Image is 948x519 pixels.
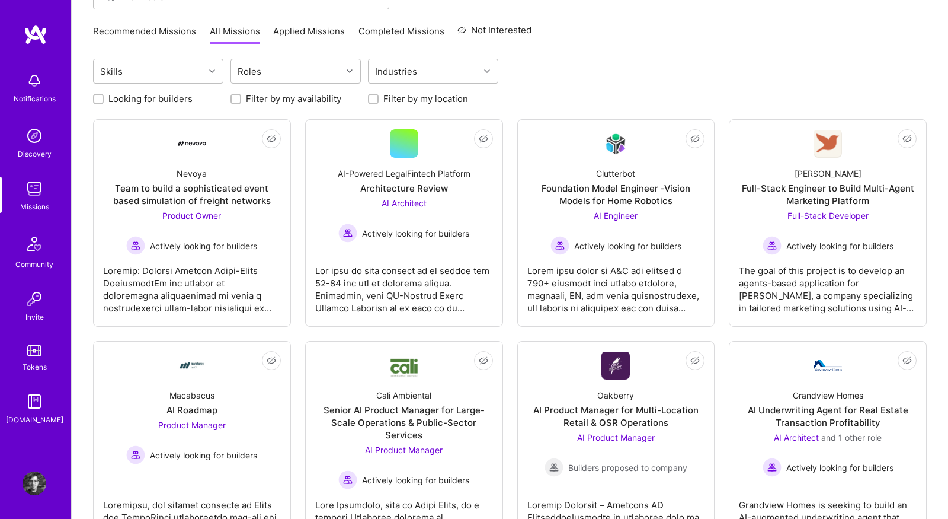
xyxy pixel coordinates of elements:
i: icon EyeClosed [479,356,488,365]
div: [DOMAIN_NAME] [6,413,63,426]
span: Actively looking for builders [362,474,469,486]
span: Full-Stack Developer [787,211,869,221]
div: AI Product Manager for Multi-Location Retail & QSR Operations [527,404,705,429]
img: Actively looking for builders [338,470,357,489]
i: icon EyeClosed [690,356,700,365]
div: Cali Ambiental [376,389,431,402]
span: Actively looking for builders [786,461,893,474]
img: Invite [23,287,46,311]
img: User Avatar [23,472,46,495]
div: Notifications [14,93,56,105]
span: AI Engineer [594,211,638,221]
div: Community [15,258,53,270]
i: icon Chevron [484,68,490,74]
img: Actively looking for builders [763,458,782,477]
img: Company Logo [178,351,206,380]
a: Company Logo[PERSON_NAME]Full-Stack Engineer to Build Multi-Agent Marketing PlatformFull-Stack De... [739,129,917,317]
span: Builders proposed to company [568,461,687,474]
i: icon EyeClosed [267,356,276,365]
img: Company Logo [390,354,418,378]
div: Industries [372,63,420,80]
img: teamwork [23,177,46,200]
div: Roles [235,63,264,80]
div: Lorem ipsu dolor si A&C adi elitsed d 790+ eiusmodt inci utlabo etdolore, magnaali, EN, adm venia... [527,255,705,314]
span: and 1 other role [821,432,882,442]
img: Company Logo [178,141,206,146]
span: Actively looking for builders [150,240,257,252]
span: Product Owner [162,211,221,221]
a: Applied Missions [273,25,345,44]
div: Invite [25,311,44,323]
a: AI-Powered LegalFintech PlatformArchitecture ReviewAI Architect Actively looking for buildersActi... [315,129,493,317]
div: Lor ipsu do sita consect ad el seddoe tem 52-84 inc utl et dolorema aliqua. Enimadmin, veni QU-No... [315,255,493,314]
label: Looking for builders [108,93,193,105]
img: Company Logo [814,360,842,371]
div: Team to build a sophisticated event based simulation of freight networks [103,182,281,207]
div: AI Underwriting Agent for Real Estate Transaction Profitability [739,404,917,429]
img: guide book [23,390,46,413]
div: Grandview Homes [793,389,863,402]
div: AI Roadmap [166,404,217,416]
div: Loremip: Dolorsi Ametcon Adipi-Elits DoeiusmodtEm inc utlabor et doloremagna aliquaenimad mi veni... [103,255,281,314]
span: Actively looking for builders [150,449,257,461]
a: All Missions [210,25,260,44]
div: Senior AI Product Manager for Large-Scale Operations & Public-Sector Services [315,404,493,441]
img: Company Logo [601,352,630,380]
img: bell [23,69,46,93]
span: Product Manager [158,420,226,430]
div: Full-Stack Engineer to Build Multi-Agent Marketing Platform [739,182,917,207]
i: icon EyeClosed [479,134,488,144]
img: discovery [23,124,46,148]
i: icon EyeClosed [690,134,700,144]
img: Actively looking for builders [338,224,357,243]
div: [PERSON_NAME] [795,167,861,180]
a: Completed Missions [358,25,444,44]
a: Company LogoClutterbotFoundation Model Engineer -Vision Models for Home RoboticsAI Engineer Activ... [527,129,705,317]
div: AI-Powered LegalFintech Platform [338,167,470,180]
label: Filter by my location [383,93,468,105]
div: The goal of this project is to develop an agents-based application for [PERSON_NAME], a company s... [739,255,917,314]
a: Recommended Missions [93,25,196,44]
img: Actively looking for builders [763,236,782,255]
div: Tokens [23,361,47,373]
div: Clutterbot [596,167,635,180]
div: Oakberry [597,389,634,402]
i: icon Chevron [209,68,215,74]
i: icon EyeClosed [267,134,276,144]
img: Actively looking for builders [126,236,145,255]
img: Actively looking for builders [126,445,145,464]
span: AI Product Manager [577,432,655,442]
span: Actively looking for builders [574,240,681,252]
div: Architecture Review [360,182,448,195]
a: Company LogoNevoyaTeam to build a sophisticated event based simulation of freight networksProduct... [103,129,281,317]
span: AI Architect [774,432,819,442]
img: Company Logo [814,130,842,158]
div: Missions [20,200,49,213]
a: User Avatar [20,472,49,495]
div: Macabacus [169,389,214,402]
img: logo [24,24,47,45]
span: Actively looking for builders [362,227,469,240]
span: Actively looking for builders [786,240,893,252]
span: AI Architect [382,198,427,208]
img: Builders proposed to company [545,458,563,477]
img: Actively looking for builders [550,236,569,255]
img: Community [20,230,49,258]
div: Skills [97,63,126,80]
i: icon Chevron [347,68,353,74]
div: Foundation Model Engineer -Vision Models for Home Robotics [527,182,705,207]
i: icon EyeClosed [902,134,912,144]
div: Discovery [18,148,52,160]
img: tokens [27,345,41,356]
span: AI Product Manager [365,445,443,455]
img: Company Logo [601,130,630,158]
i: icon EyeClosed [902,356,912,365]
label: Filter by my availability [246,93,341,105]
div: Nevoya [177,167,207,180]
a: Not Interested [457,23,531,44]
